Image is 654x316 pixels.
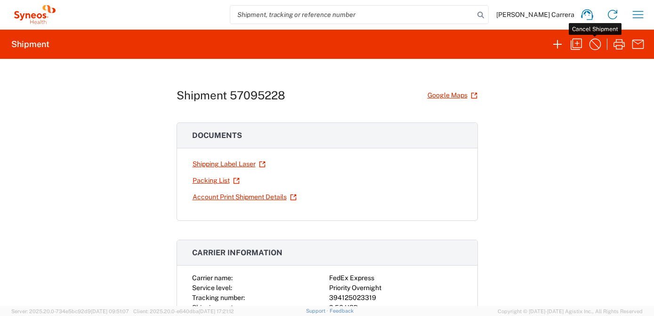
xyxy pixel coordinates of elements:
span: Carrier name: [192,274,233,282]
div: 9.56 USD [329,303,462,313]
h1: Shipment 57095228 [177,89,285,102]
span: Service level: [192,284,232,292]
span: Carrier information [192,248,283,257]
h2: Shipment [11,39,49,50]
span: [PERSON_NAME] Carrera [496,10,574,19]
a: Support [306,308,330,314]
div: FedEx Express [329,273,462,283]
span: Tracking number: [192,294,245,301]
span: Copyright © [DATE]-[DATE] Agistix Inc., All Rights Reserved [498,307,643,316]
span: Client: 2025.20.0-e640dba [133,308,234,314]
span: [DATE] 09:51:07 [91,308,129,314]
a: Google Maps [427,87,478,104]
span: Server: 2025.20.0-734e5bc92d9 [11,308,129,314]
span: Shipping cost [192,304,233,311]
div: Priority Overnight [329,283,462,293]
div: 394125023319 [329,293,462,303]
span: Documents [192,131,242,140]
a: Shipping Label Laser [192,156,266,172]
input: Shipment, tracking or reference number [230,6,474,24]
a: Account Print Shipment Details [192,189,297,205]
span: [DATE] 17:21:12 [199,308,234,314]
a: Packing List [192,172,240,189]
a: Feedback [330,308,354,314]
